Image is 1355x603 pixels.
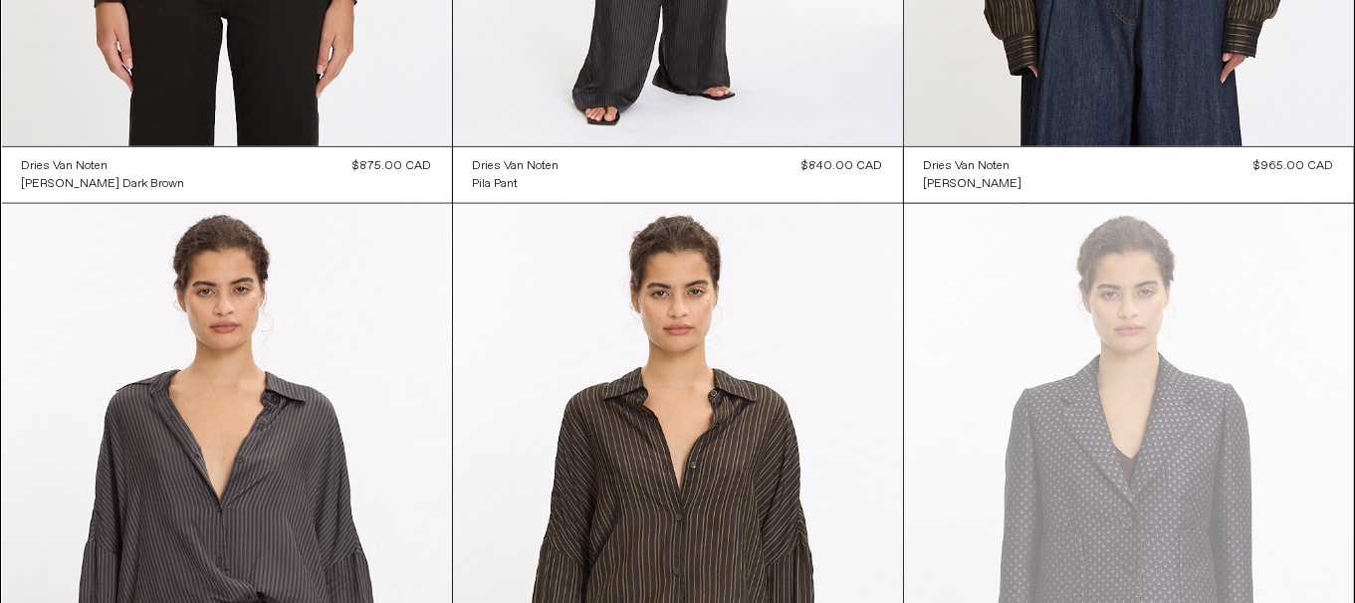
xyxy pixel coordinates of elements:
a: Pila Pant [473,175,560,193]
a: [PERSON_NAME] [924,175,1022,193]
a: Dries Van Noten [924,157,1022,175]
div: $965.00 CAD [1254,157,1334,175]
div: Dries Van Noten [22,158,109,175]
a: Dries Van Noten [473,157,560,175]
div: $840.00 CAD [802,157,883,175]
div: [PERSON_NAME] Dark Brown [22,176,185,193]
a: [PERSON_NAME] Dark Brown [22,175,185,193]
div: [PERSON_NAME] [924,176,1022,193]
div: $875.00 CAD [353,157,432,175]
div: Dries Van Noten [473,158,560,175]
div: Pila Pant [473,176,519,193]
a: Dries Van Noten [22,157,185,175]
div: Dries Van Noten [924,158,1011,175]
